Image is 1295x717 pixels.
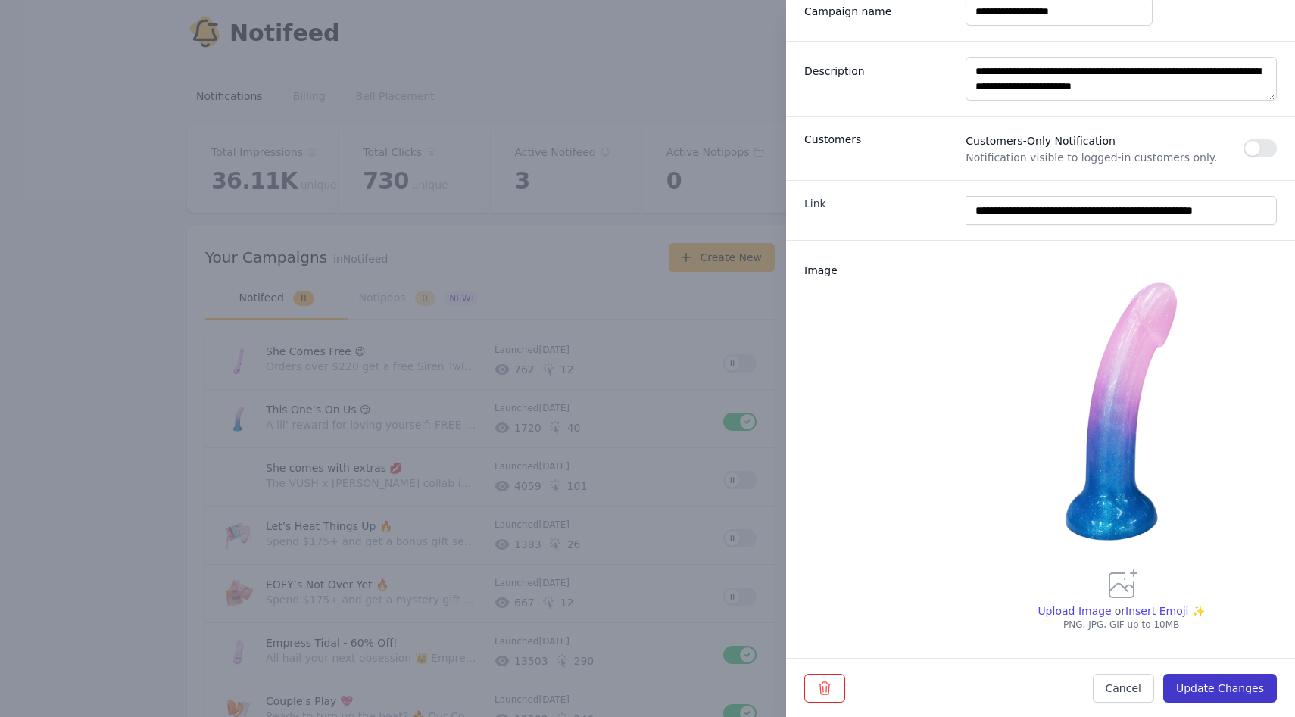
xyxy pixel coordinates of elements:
[1093,674,1154,703] button: Cancel
[966,132,1244,150] span: Customers-Only Notification
[12,116,291,148] button: New conversation
[804,196,953,211] label: Link
[1038,605,1111,617] span: Upload Image
[1112,603,1125,619] p: or
[804,58,953,79] label: Description
[1163,674,1277,703] button: Update Changes
[98,126,182,138] span: New conversation
[126,529,192,539] span: We run on Gist
[966,256,1277,567] img: notifeed-img-913.png
[966,150,1244,165] span: Notification visible to logged-in customers only.
[966,619,1277,631] p: PNG, JPG, GIF up to 10MB
[804,257,953,278] label: Image
[804,132,953,147] h3: Customers
[1125,603,1205,619] span: Insert Emoji ✨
